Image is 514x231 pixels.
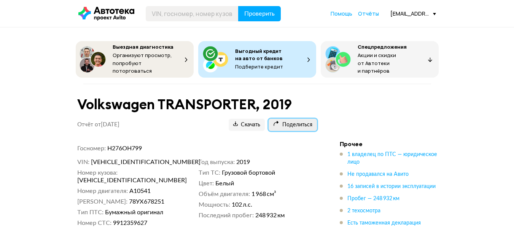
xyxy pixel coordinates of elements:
span: Белый [215,180,234,187]
div: [EMAIL_ADDRESS][DOMAIN_NAME] [390,10,436,17]
dt: Номер двигателя [77,187,128,195]
button: Поделиться [269,119,317,131]
span: Скачать [233,121,260,129]
span: Н276ОН799 [107,145,142,151]
dt: Тип ПТС [77,209,103,216]
button: Выездная диагностикаОрганизуют просмотр, попробуют поторговаться [76,41,194,78]
dt: Объём двигателя [199,190,250,198]
span: 102 л.с. [232,201,252,209]
span: 248 932 км [255,212,285,219]
span: 9912359627 [113,219,147,227]
span: 1 968 см³ [251,190,276,198]
span: 1 владелец по ПТС — юридическое лицо [347,152,437,165]
button: СпецпредложенияАкции и скидки от Автотеки и партнёров [321,41,439,78]
dt: Госномер [77,145,106,152]
dt: Номер кузова [77,169,118,177]
h1: Volkswagen TRANSPORTER, 2019 [77,96,317,113]
span: 2019 [236,158,250,166]
span: Организуют просмотр, попробуют поторговаться [113,52,172,74]
dt: Последний пробег [199,212,254,219]
span: Есть таможенная декларация [347,220,421,226]
h4: Прочее [340,140,446,148]
span: А10541 [129,187,151,195]
dt: Номер СТС [77,219,111,227]
dt: Год выпуска [199,158,235,166]
dt: Мощность [199,201,230,209]
span: 16 записей в истории эксплуатации [347,184,436,189]
dt: [PERSON_NAME] [77,198,127,206]
button: Скачать [229,119,265,131]
a: Помощь [331,10,352,18]
dt: VIN [77,158,89,166]
p: Отчёт от [DATE] [77,121,119,129]
span: [VEHICLE_IDENTIFICATION_NUMBER] [91,158,178,166]
input: VIN, госномер, номер кузова [146,6,239,21]
span: Выгодный кредит на авто от банков [235,48,283,62]
dt: Цвет [199,180,214,187]
span: Грузовой бортовой [222,169,275,177]
span: Выездная диагностика [113,43,173,50]
span: Поделиться [273,121,312,129]
span: Спецпредложения [358,43,407,50]
span: Не продавался на Авито [347,172,409,177]
span: 78УХ678251 [129,198,164,206]
span: [VEHICLE_IDENTIFICATION_NUMBER] [77,177,165,184]
span: Пробег — 248 932 км [347,196,399,201]
span: Акции и скидки от Автотеки и партнёров [358,52,396,74]
span: Бумажный оригинал [105,209,163,216]
dt: Тип ТС [199,169,220,177]
a: Отчёты [358,10,379,18]
span: Подберите кредит [235,63,283,70]
button: Проверить [238,6,281,21]
span: Проверить [244,11,275,17]
button: Выгодный кредит на авто от банковПодберите кредит [198,41,316,78]
span: 2 техосмотра [347,208,380,213]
